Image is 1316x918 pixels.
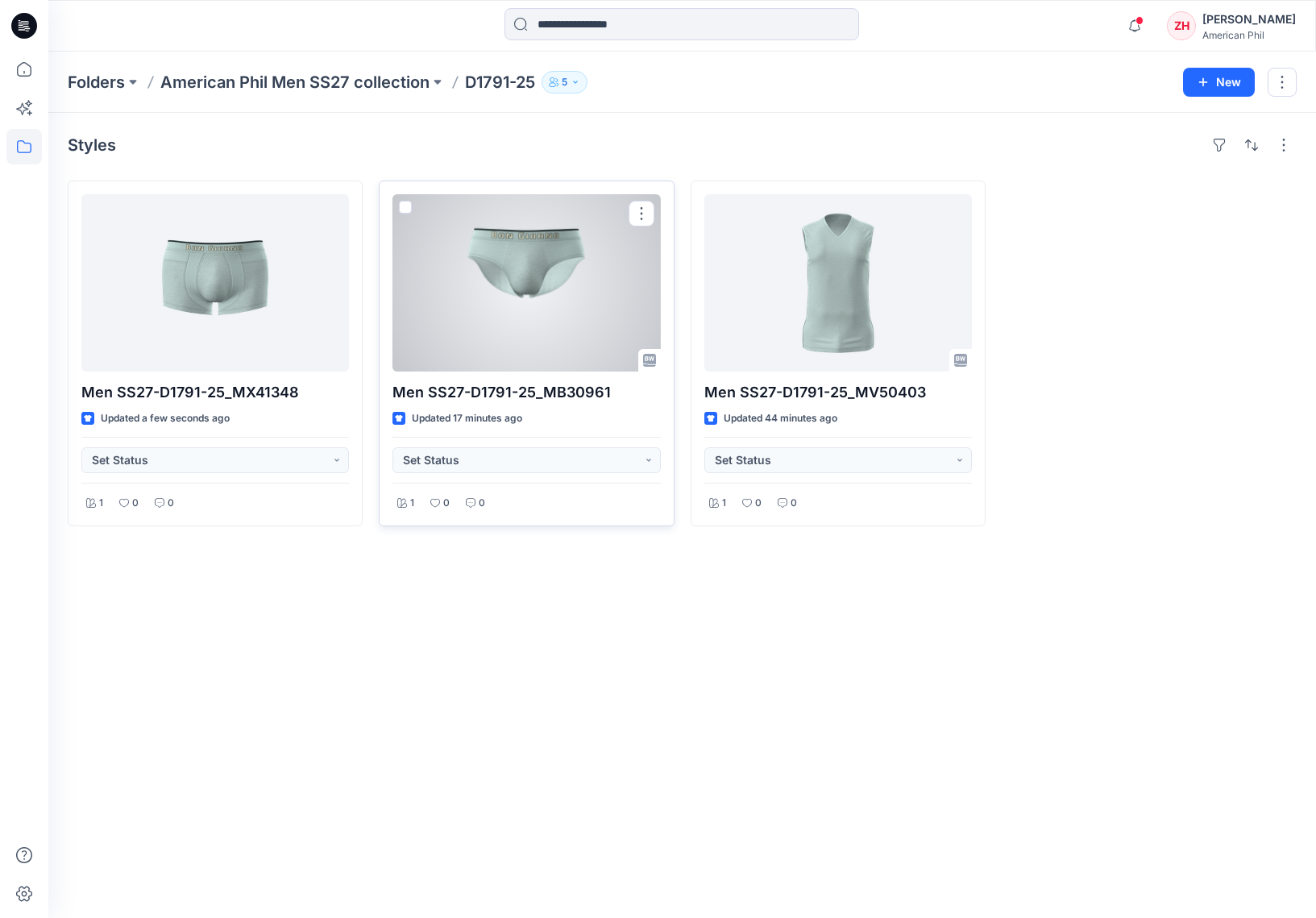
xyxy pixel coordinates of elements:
p: Men SS27-D1791-25_MV50403 [704,381,972,404]
a: Folders [68,71,125,93]
p: 0 [755,495,762,512]
p: D1791-25 [465,71,535,93]
p: 0 [791,495,797,512]
div: ZH [1167,11,1196,40]
p: 5 [562,73,567,91]
p: 1 [410,495,414,512]
a: Men SS27-D1791-25_MV50403 [704,194,972,372]
p: 1 [722,495,726,512]
p: Updated 44 minutes ago [724,410,837,427]
p: 0 [168,495,174,512]
p: 0 [443,495,450,512]
button: 5 [542,71,587,93]
button: New [1183,68,1255,97]
a: Men SS27-D1791-25_MB30961 [392,194,660,372]
p: 1 [99,495,103,512]
p: 0 [132,495,139,512]
p: Updated a few seconds ago [101,410,230,427]
div: American Phil [1202,29,1296,41]
h4: Styles [68,135,116,155]
a: Men SS27-D1791-25_MX41348 [81,194,349,372]
div: [PERSON_NAME] [1202,10,1296,29]
p: Men SS27-D1791-25_MX41348 [81,381,349,404]
a: American Phil Men SS27 collection [160,71,430,93]
p: Men SS27-D1791-25_MB30961 [392,381,660,404]
p: 0 [479,495,485,512]
p: Updated 17 minutes ago [412,410,522,427]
